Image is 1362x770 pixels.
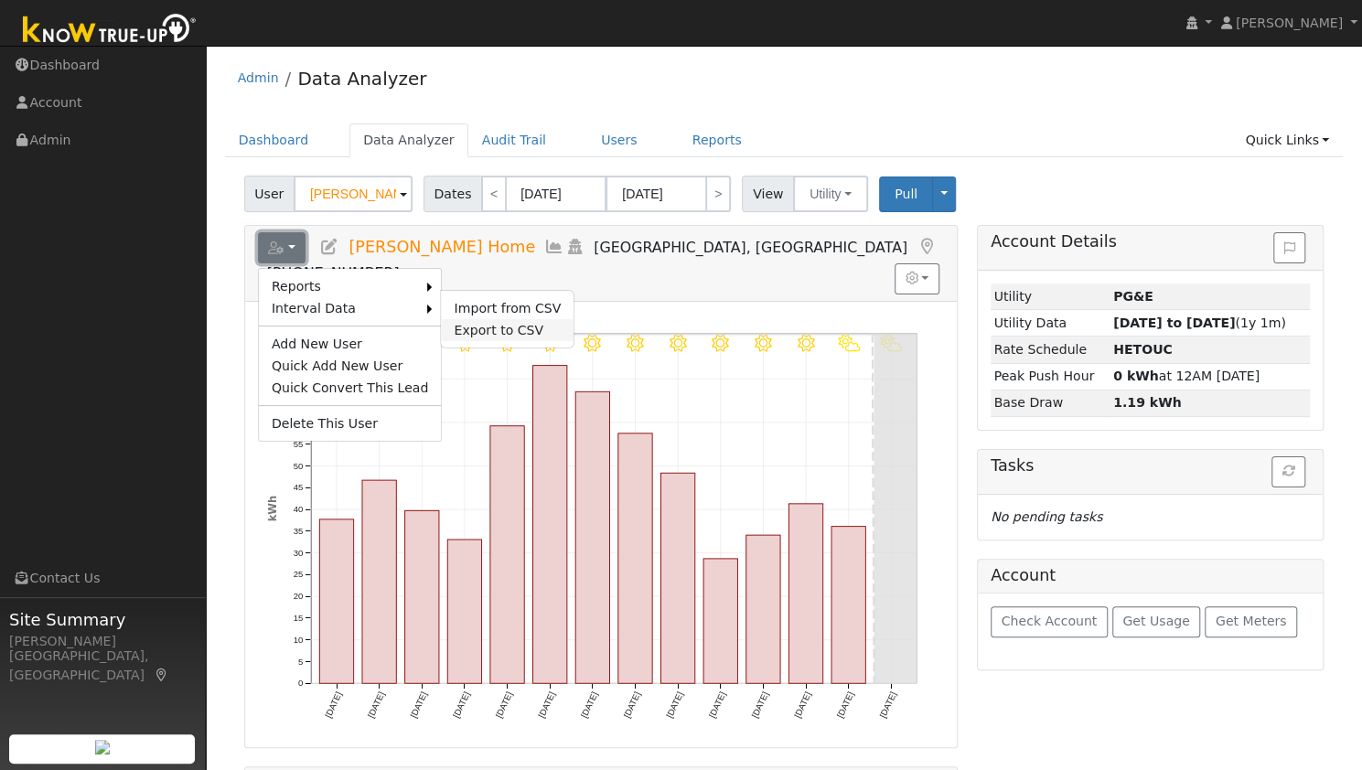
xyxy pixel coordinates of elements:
i: 9/07 - PartlyCloudy [838,335,860,352]
span: Check Account [1001,614,1097,628]
rect: onclick="" [447,540,481,683]
a: Export to CSV [441,319,574,341]
a: Reports [679,123,756,157]
strong: 1.19 kWh [1113,395,1182,410]
rect: onclick="" [362,480,396,683]
strong: ID: 17264605, authorized: 09/08/25 [1113,289,1153,304]
button: Get Meters [1205,606,1297,637]
input: Select a User [294,176,413,212]
a: Quick Links [1231,123,1343,157]
button: Utility [793,176,868,212]
td: Utility [991,283,1110,310]
span: [PERSON_NAME] Home [349,238,535,256]
text: 50 [293,460,303,470]
button: Check Account [991,606,1108,637]
rect: onclick="" [575,391,609,683]
text: [DATE] [408,690,429,720]
a: Audit Trail [468,123,560,157]
span: Get Meters [1216,614,1287,628]
rect: onclick="" [703,559,737,683]
a: Import from CSV [441,297,574,319]
h5: Tasks [991,456,1310,476]
text: 5 [298,657,303,667]
a: Data Analyzer [349,123,468,157]
span: User [244,176,295,212]
text: [DATE] [323,690,344,720]
i: 8/29 - Clear [456,335,473,352]
i: 9/05 - MostlyClear [755,335,772,352]
text: 55 [293,439,303,449]
span: [GEOGRAPHIC_DATA], [GEOGRAPHIC_DATA] [594,239,907,256]
img: Know True-Up [14,10,206,51]
rect: onclick="" [788,504,822,684]
td: Rate Schedule [991,337,1110,363]
text: 0 [298,678,303,688]
text: 10 [293,635,303,645]
rect: onclick="" [618,433,652,684]
a: Interval Data [259,297,428,319]
td: at 12AM [DATE] [1110,363,1310,390]
i: 8/31 - Clear [542,335,559,352]
td: Peak Push Hour [991,363,1110,390]
text: [DATE] [536,690,557,720]
div: [GEOGRAPHIC_DATA], [GEOGRAPHIC_DATA] [9,647,196,685]
text: 15 [293,613,303,623]
a: Edit User (36947) [319,238,339,256]
rect: onclick="" [532,365,566,683]
span: Dates [424,176,482,212]
text: 35 [293,526,303,536]
i: No pending tasks [991,509,1102,524]
a: Multi-Series Graph [544,238,564,256]
rect: onclick="" [404,510,438,683]
text: [DATE] [365,690,386,720]
rect: onclick="" [660,473,694,683]
a: Map [917,238,937,256]
text: [DATE] [621,690,642,720]
span: (1y 1m) [1113,315,1286,330]
rect: onclick="" [319,519,353,684]
text: [DATE] [877,690,898,720]
text: [DATE] [792,690,813,720]
a: Add New User [259,333,442,355]
rect: onclick="" [746,535,780,683]
a: Reports [259,275,428,297]
a: Dashboard [225,123,323,157]
text: [DATE] [749,690,770,720]
text: kWh [265,496,278,522]
text: 20 [293,591,303,601]
span: Site Summary [9,607,196,632]
a: Login As (last Never) [564,238,584,256]
i: 9/02 - Clear [627,335,644,352]
td: Utility Data [991,310,1110,337]
i: 8/30 - Clear [499,335,516,352]
text: 30 [293,548,303,558]
span: Get Usage [1122,614,1189,628]
a: Users [587,123,651,157]
span: [PHONE_NUMBER] [267,264,400,282]
text: [DATE] [451,690,472,720]
i: 9/01 - Clear [584,335,601,352]
span: [PERSON_NAME] [1236,16,1343,30]
img: retrieve [95,740,110,754]
td: Base Draw [991,390,1110,416]
strong: B [1113,342,1173,357]
a: Delete This User [259,412,442,434]
rect: onclick="" [490,426,524,684]
button: Pull [879,176,933,212]
button: Issue History [1273,232,1305,263]
text: 40 [293,504,303,514]
span: View [742,176,794,212]
span: Pull [895,187,917,201]
div: [PERSON_NAME] [9,632,196,651]
i: 9/06 - Clear [798,335,815,352]
text: [DATE] [579,690,600,720]
strong: 0 kWh [1113,369,1159,383]
text: 45 [293,482,303,492]
h5: Account Details [991,232,1310,251]
strong: [DATE] to [DATE] [1113,315,1235,330]
i: 9/03 - Clear [670,335,687,352]
text: [DATE] [835,690,856,720]
a: > [705,176,731,212]
button: Refresh [1271,456,1305,487]
a: Quick Add New User [259,355,442,377]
